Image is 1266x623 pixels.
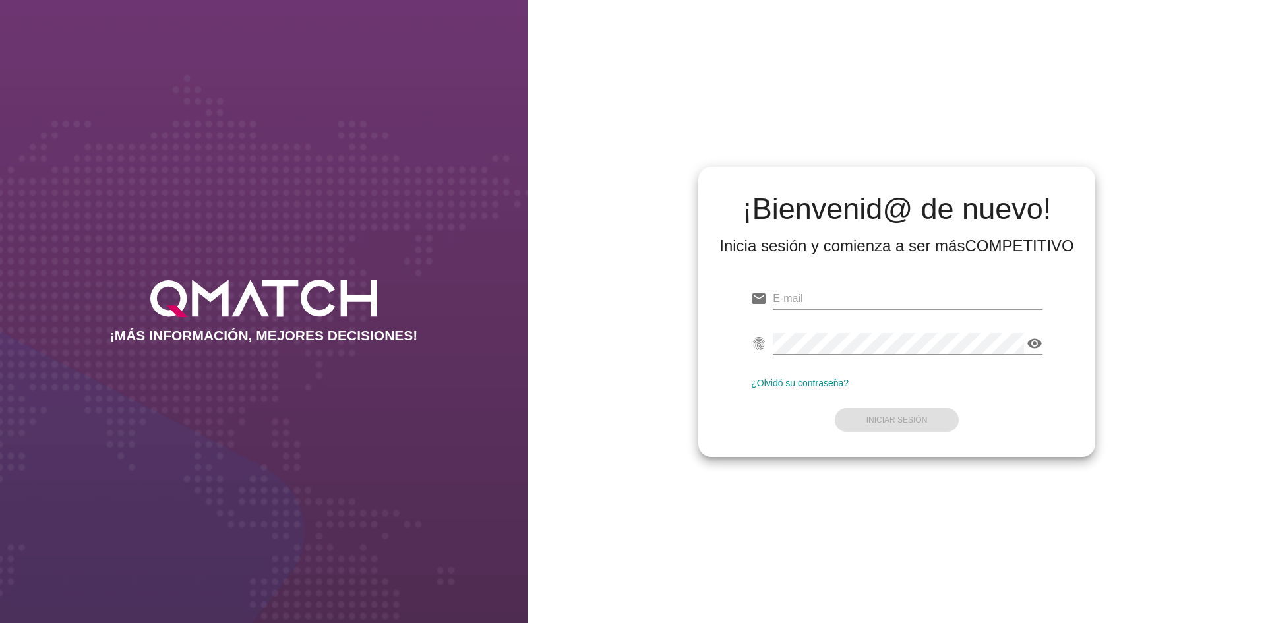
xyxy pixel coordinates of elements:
[751,378,849,388] a: ¿Olvidó su contraseña?
[751,336,767,351] i: fingerprint
[773,288,1042,309] input: E-mail
[719,235,1074,256] div: Inicia sesión y comienza a ser más
[1027,336,1042,351] i: visibility
[110,328,418,343] h2: ¡MÁS INFORMACIÓN, MEJORES DECISIONES!
[965,237,1073,254] strong: COMPETITIVO
[751,291,767,307] i: email
[719,193,1074,225] h2: ¡Bienvenid@ de nuevo!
